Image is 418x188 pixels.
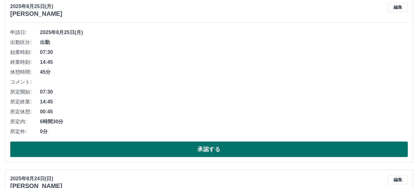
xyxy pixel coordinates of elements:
[10,10,62,17] h3: [PERSON_NAME]
[40,98,408,106] span: 14:45
[40,68,408,76] span: 45分
[40,108,408,116] span: 00:45
[40,39,408,46] span: 出勤
[10,118,40,125] span: 所定内:
[40,49,408,56] span: 07:30
[40,88,408,96] span: 07:30
[10,142,408,157] button: 承認する
[40,59,408,66] span: 14:45
[10,88,40,96] span: 所定開始:
[10,108,40,116] span: 所定休憩:
[40,29,408,36] span: 2025年8月25日(月)
[10,78,40,86] span: コメント:
[10,3,62,10] p: 2025年8月25日(月)
[10,59,40,66] span: 終業時刻:
[388,175,408,184] button: 編集
[10,29,40,36] span: 申請日:
[10,49,40,56] span: 始業時刻:
[388,3,408,12] button: 編集
[10,98,40,106] span: 所定終業:
[40,118,408,125] span: 6時間30分
[40,128,408,135] span: 0分
[10,175,62,182] p: 2025年8月24日(日)
[10,68,40,76] span: 休憩時間:
[10,39,40,46] span: 出勤区分:
[10,128,40,135] span: 所定外:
